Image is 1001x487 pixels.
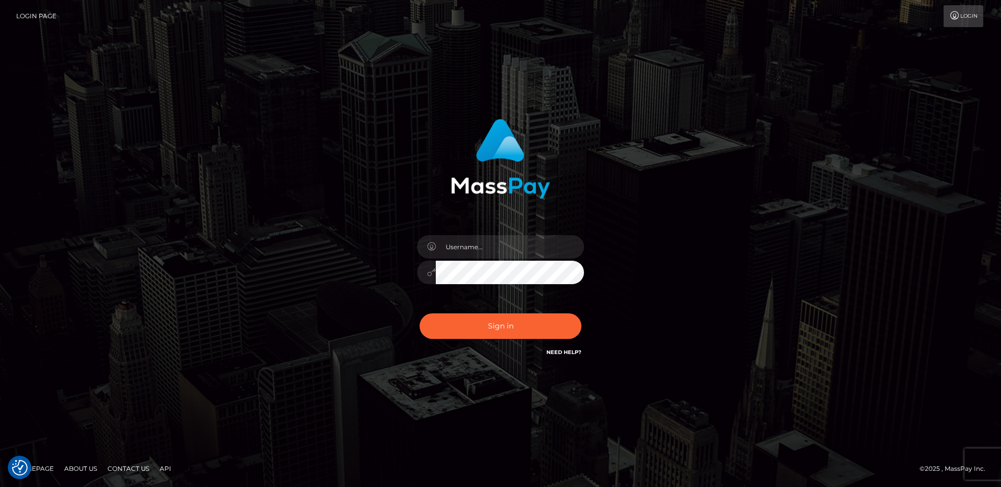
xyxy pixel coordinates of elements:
[16,5,56,27] a: Login Page
[11,460,58,477] a: Homepage
[451,119,550,199] img: MassPay Login
[12,460,28,476] img: Revisit consent button
[944,5,983,27] a: Login
[156,460,175,477] a: API
[920,463,993,474] div: © 2025 , MassPay Inc.
[420,313,581,339] button: Sign in
[60,460,101,477] a: About Us
[12,460,28,476] button: Consent Preferences
[436,235,584,259] input: Username...
[103,460,153,477] a: Contact Us
[546,349,581,356] a: Need Help?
